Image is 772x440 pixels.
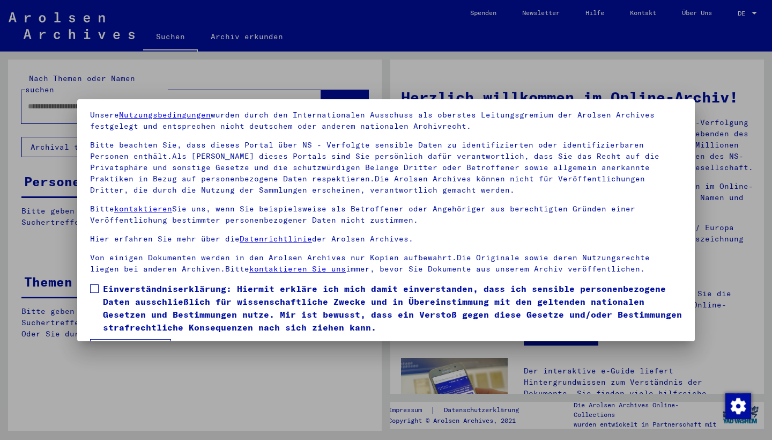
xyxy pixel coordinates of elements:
[103,282,682,334] span: Einverständniserklärung: Hiermit erkläre ich mich damit einverstanden, dass ich sensible personen...
[249,264,346,274] a: kontaktieren Sie uns
[114,204,172,214] a: kontaktieren
[90,252,682,275] p: Von einigen Dokumenten werden in den Arolsen Archives nur Kopien aufbewahrt.Die Originale sowie d...
[119,110,211,120] a: Nutzungsbedingungen
[725,393,751,419] div: Zustimmung ändern
[90,109,682,132] p: Unsere wurden durch den Internationalen Ausschuss als oberstes Leitungsgremium der Arolsen Archiv...
[90,140,682,196] p: Bitte beachten Sie, dass dieses Portal über NS - Verfolgte sensible Daten zu identifizierten oder...
[90,203,682,226] p: Bitte Sie uns, wenn Sie beispielsweise als Betroffener oder Angehöriger aus berechtigten Gründen ...
[90,339,171,360] button: Ich stimme zu
[90,233,682,245] p: Hier erfahren Sie mehr über die der Arolsen Archives.
[240,234,312,244] a: Datenrichtlinie
[725,393,751,419] img: Zustimmung ändern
